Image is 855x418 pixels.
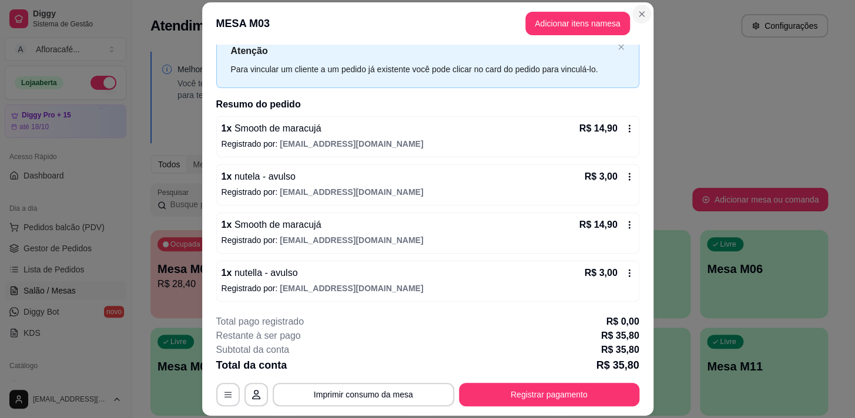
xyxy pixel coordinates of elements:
header: MESA M03 [202,2,653,45]
span: nutella - avulso [232,268,297,278]
p: Subtotal da conta [216,343,290,357]
span: Smooth de maracujá [232,123,321,133]
p: R$ 3,00 [584,170,617,184]
span: Smooth de maracujá [232,220,321,230]
p: Registrado por: [222,282,634,294]
p: Registrado por: [222,186,634,198]
p: 1 x [222,122,321,136]
span: [EMAIL_ADDRESS][DOMAIN_NAME] [280,187,423,197]
p: R$ 0,00 [606,315,639,329]
p: R$ 35,80 [596,357,639,373]
p: R$ 14,90 [579,218,618,232]
p: R$ 35,80 [601,329,639,343]
button: close [618,43,625,51]
p: 1 x [222,266,298,280]
p: Registrado por: [222,138,634,150]
div: Para vincular um cliente a um pedido já existente você pode clicar no card do pedido para vinculá... [231,63,613,76]
button: Registrar pagamento [459,383,639,406]
span: nutela - avulso [232,171,296,181]
p: Atenção [231,43,613,58]
span: [EMAIL_ADDRESS][DOMAIN_NAME] [280,235,423,245]
p: R$ 35,80 [601,343,639,357]
h2: Resumo do pedido [216,97,639,112]
button: Imprimir consumo da mesa [273,383,454,406]
p: 1 x [222,170,296,184]
p: Total pago registrado [216,315,304,329]
p: Total da conta [216,357,287,373]
p: R$ 14,90 [579,122,618,136]
p: Registrado por: [222,234,634,246]
span: [EMAIL_ADDRESS][DOMAIN_NAME] [280,284,423,293]
button: Adicionar itens namesa [525,12,630,35]
span: [EMAIL_ADDRESS][DOMAIN_NAME] [280,139,423,149]
p: R$ 3,00 [584,266,617,280]
p: 1 x [222,218,321,232]
p: Restante à ser pago [216,329,301,343]
button: Close [632,5,651,23]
